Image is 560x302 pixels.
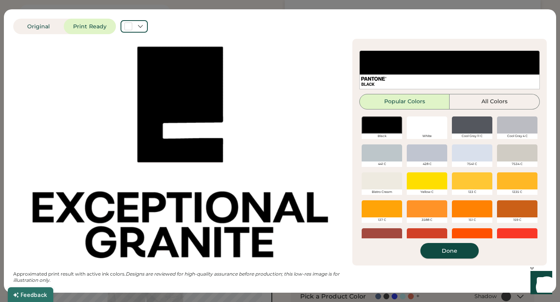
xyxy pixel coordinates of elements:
div: 428 C [407,161,447,167]
div: Bistro Cream [362,189,402,195]
div: BLACK [361,82,538,87]
div: 3588 C [407,217,447,223]
div: 151 C [452,217,492,223]
div: White [407,134,447,139]
button: Print Ready [64,19,116,34]
button: Popular Colors [359,94,450,109]
div: 123 C [452,189,492,195]
div: Approximated print result with active ink colors. [13,271,348,283]
div: Black [362,134,402,139]
div: 159 C [497,217,537,223]
div: Cool Gray 4 C [497,134,537,139]
div: 7541 C [452,161,492,167]
div: 137 C [362,217,402,223]
em: Designs are reviewed for high-quality assurance before production; this low-res image is for illu... [13,271,341,283]
img: 1024px-Pantone_logo.svg.png [361,77,387,81]
div: 441 C [362,161,402,167]
iframe: Front Chat [523,267,556,300]
button: Done [420,243,479,259]
div: 7534 C [497,161,537,167]
button: All Colors [450,94,540,109]
div: Cool Gray 11 C [452,134,492,139]
div: Yellow C [407,189,447,195]
button: Original [13,19,64,34]
div: 1235 C [497,189,537,195]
